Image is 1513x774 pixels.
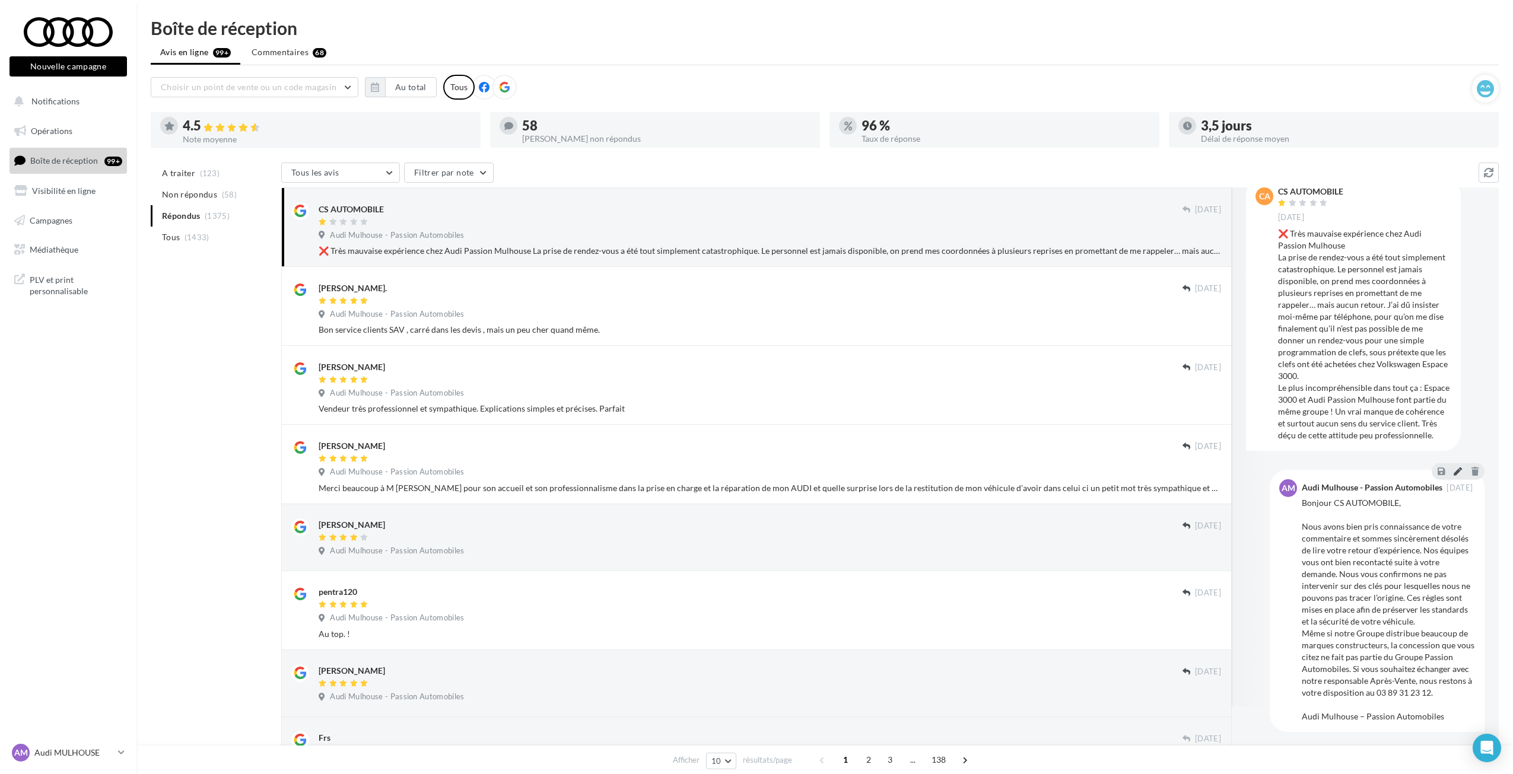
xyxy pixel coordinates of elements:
[162,231,180,243] span: Tous
[104,157,122,166] div: 99+
[291,167,339,177] span: Tous les avis
[281,163,400,183] button: Tous les avis
[330,467,464,477] span: Audi Mulhouse - Passion Automobiles
[743,754,792,766] span: résultats/page
[365,77,437,97] button: Au total
[162,167,195,179] span: A traiter
[443,75,475,100] div: Tous
[151,77,358,97] button: Choisir un point de vente ou un code magasin
[1282,482,1295,494] span: AM
[881,750,899,769] span: 3
[1201,119,1489,132] div: 3,5 jours
[7,267,129,302] a: PLV et print personnalisable
[1195,734,1221,744] span: [DATE]
[1302,497,1475,722] div: Bonjour CS AUTOMOBILE, Nous avons bien pris connaissance de votre commentaire et sommes sincèreme...
[319,628,1221,640] div: Au top. !
[1195,441,1221,452] span: [DATE]
[32,186,96,196] span: Visibilité en ligne
[319,203,384,215] div: CS AUTOMOBILE
[1201,135,1489,143] div: Délai de réponse moyen
[522,135,810,143] div: [PERSON_NAME] non répondus
[319,361,385,373] div: [PERSON_NAME]
[706,753,736,769] button: 10
[31,96,80,106] span: Notifications
[1195,588,1221,598] span: [DATE]
[319,440,385,452] div: [PERSON_NAME]
[862,135,1150,143] div: Taux de réponse
[7,179,129,203] a: Visibilité en ligne
[319,324,1221,336] div: Bon service clients SAV , carré dans les devis , mais un peu cher quand même.
[30,244,78,254] span: Médiathèque
[836,750,855,769] span: 1
[30,155,98,165] span: Boîte de réception
[222,190,237,199] span: (58)
[330,692,464,702] span: Audi Mulhouse - Passion Automobiles
[183,135,471,144] div: Note moyenne
[1195,362,1221,373] span: [DATE]
[1302,483,1442,492] div: Audi Mulhouse - Passion Automobiles
[7,148,129,173] a: Boîte de réception99+
[31,126,72,136] span: Opérations
[522,119,810,132] div: 58
[1195,284,1221,294] span: [DATE]
[927,750,951,769] span: 138
[862,119,1150,132] div: 96 %
[7,89,125,114] button: Notifications
[319,732,330,744] div: Frs
[161,82,336,92] span: Choisir un point de vente ou un code magasin
[319,519,385,531] div: [PERSON_NAME]
[183,119,471,133] div: 4.5
[1195,521,1221,531] span: [DATE]
[330,388,464,399] span: Audi Mulhouse - Passion Automobiles
[1278,228,1451,441] div: ❌ Très mauvaise expérience chez Audi Passion Mulhouse La prise de rendez-vous a été tout simpleme...
[404,163,494,183] button: Filtrer par note
[319,665,385,677] div: [PERSON_NAME]
[30,215,72,225] span: Campagnes
[904,750,923,769] span: ...
[673,754,700,766] span: Afficher
[1195,205,1221,215] span: [DATE]
[30,272,122,297] span: PLV et print personnalisable
[200,168,220,178] span: (123)
[1259,190,1270,202] span: CA
[162,189,217,200] span: Non répondus
[1278,187,1343,196] div: CS AUTOMOBILE
[330,546,464,556] span: Audi Mulhouse - Passion Automobiles
[319,245,1221,257] div: ❌ Très mauvaise expérience chez Audi Passion Mulhouse La prise de rendez-vous a été tout simpleme...
[1278,212,1304,223] span: [DATE]
[319,586,357,598] div: pentra120
[7,208,129,233] a: Campagnes
[313,48,326,58] div: 68
[7,237,129,262] a: Médiathèque
[1447,484,1473,492] span: [DATE]
[330,230,464,241] span: Audi Mulhouse - Passion Automobiles
[14,747,28,759] span: AM
[252,46,309,58] span: Commentaires
[711,756,721,766] span: 10
[1473,734,1501,762] div: Open Intercom Messenger
[185,232,209,242] span: (1433)
[1195,667,1221,677] span: [DATE]
[34,747,113,759] p: Audi MULHOUSE
[7,119,129,144] a: Opérations
[330,309,464,320] span: Audi Mulhouse - Passion Automobiles
[9,741,127,764] a: AM Audi MULHOUSE
[151,19,1499,37] div: Boîte de réception
[319,482,1221,494] div: Merci beaucoup à M [PERSON_NAME] pour son accueil et son professionnalisme dans la prise en charg...
[9,56,127,77] button: Nouvelle campagne
[319,403,1221,415] div: Vendeur très professionnel et sympathique. Explications simples et précises. Parfait
[319,282,387,294] div: [PERSON_NAME].
[385,77,437,97] button: Au total
[859,750,878,769] span: 2
[330,613,464,623] span: Audi Mulhouse - Passion Automobiles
